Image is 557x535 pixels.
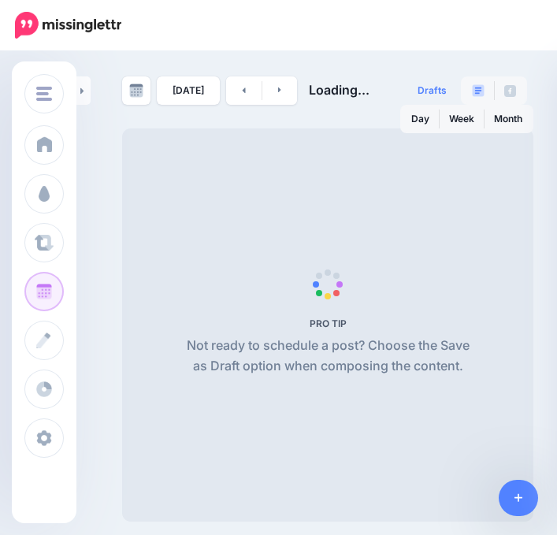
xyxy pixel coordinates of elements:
[157,76,220,105] a: [DATE]
[129,84,143,98] img: calendar-grey-darker.png
[36,87,52,101] img: menu.png
[485,106,532,132] a: Month
[408,76,456,105] a: Drafts
[402,106,439,132] a: Day
[15,12,121,39] img: Missinglettr
[440,106,484,132] a: Week
[504,85,516,97] img: facebook-grey-square.png
[180,318,476,329] h5: PRO TIP
[418,86,447,95] span: Drafts
[180,336,476,377] p: Not ready to schedule a post? Choose the Save as Draft option when composing the content.
[472,84,485,97] img: paragraph-boxed.png
[309,82,369,98] span: Loading...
